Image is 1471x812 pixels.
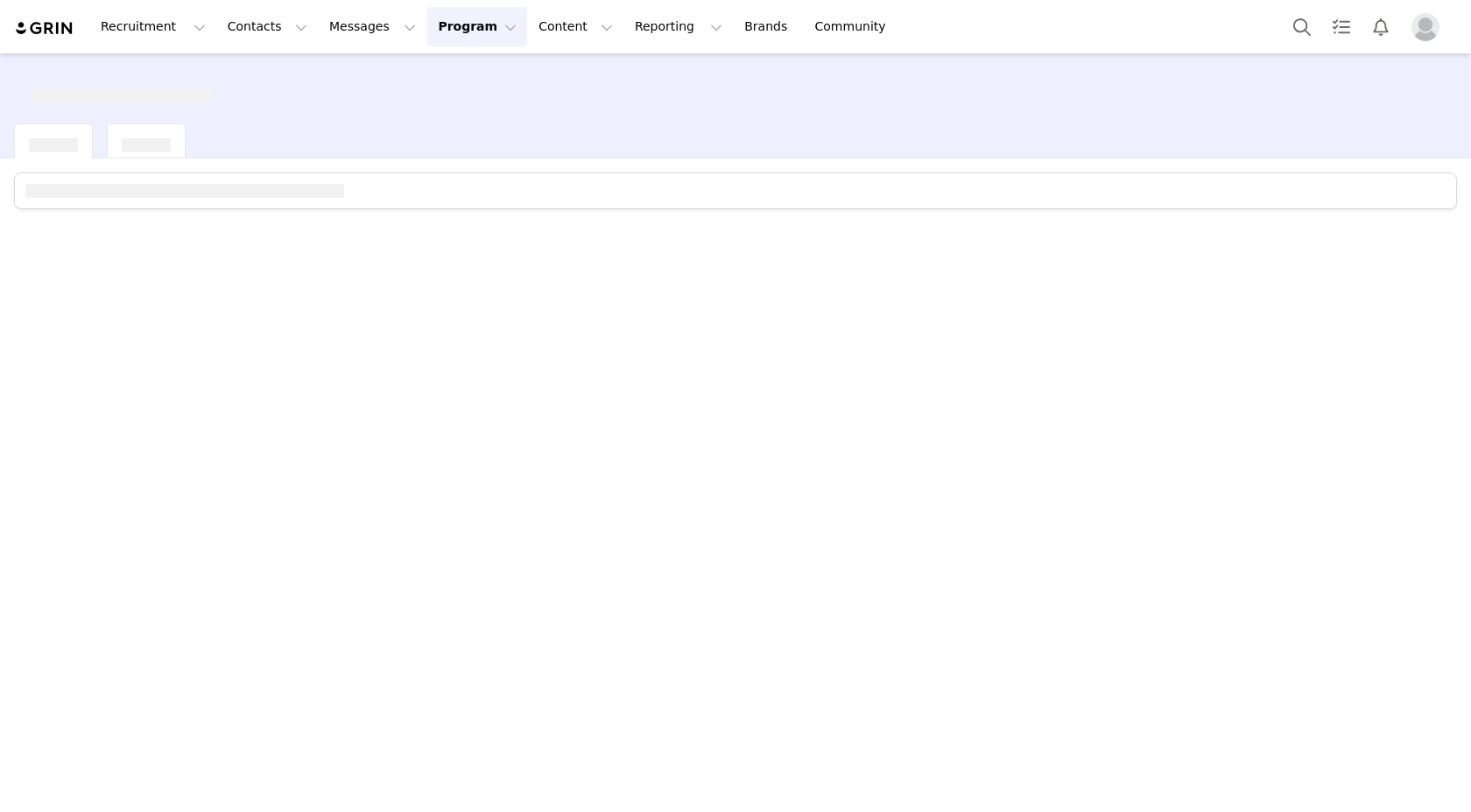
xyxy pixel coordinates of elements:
[90,7,216,46] button: Recruitment
[14,20,75,37] img: grin logo
[427,7,527,46] button: Program
[1362,7,1400,46] button: Notifications
[32,74,214,102] div: [object Object]
[734,7,803,46] a: Brands
[805,7,904,46] a: Community
[1283,7,1321,46] button: Search
[29,124,78,152] div: [object Object]
[1322,7,1361,46] a: Tasks
[1411,13,1439,41] img: placeholder-profile.jpg
[122,124,171,152] div: [object Object]
[624,7,733,46] button: Reporting
[319,7,426,46] button: Messages
[217,7,318,46] button: Contacts
[528,7,623,46] button: Content
[1401,13,1457,41] button: Profile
